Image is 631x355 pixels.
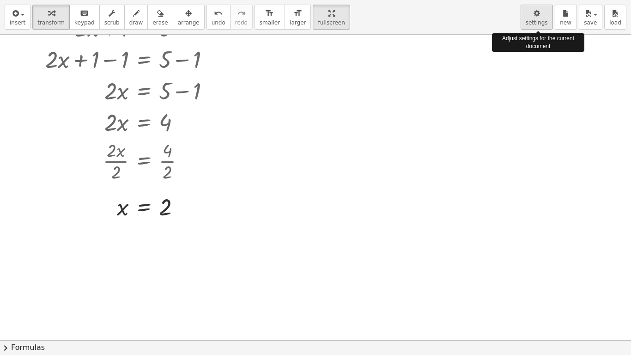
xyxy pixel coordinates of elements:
[99,5,125,30] button: scrub
[560,19,571,26] span: new
[124,5,148,30] button: draw
[235,19,248,26] span: redo
[579,5,602,30] button: save
[265,8,274,19] i: format_size
[230,5,253,30] button: redoredo
[104,19,120,26] span: scrub
[604,5,626,30] button: load
[129,19,143,26] span: draw
[285,5,311,30] button: format_sizelarger
[80,8,89,19] i: keyboard
[526,19,548,26] span: settings
[74,19,95,26] span: keypad
[290,19,306,26] span: larger
[152,19,168,26] span: erase
[5,5,30,30] button: insert
[293,8,302,19] i: format_size
[32,5,70,30] button: transform
[260,19,280,26] span: smaller
[584,19,597,26] span: save
[69,5,100,30] button: keyboardkeypad
[37,19,65,26] span: transform
[214,8,223,19] i: undo
[521,5,553,30] button: settings
[178,19,200,26] span: arrange
[609,19,621,26] span: load
[147,5,173,30] button: erase
[255,5,285,30] button: format_sizesmaller
[237,8,246,19] i: redo
[212,19,225,26] span: undo
[492,33,584,52] div: Adjust settings for the current document
[318,19,345,26] span: fullscreen
[10,19,25,26] span: insert
[206,5,231,30] button: undoundo
[313,5,350,30] button: fullscreen
[555,5,577,30] button: new
[173,5,205,30] button: arrange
